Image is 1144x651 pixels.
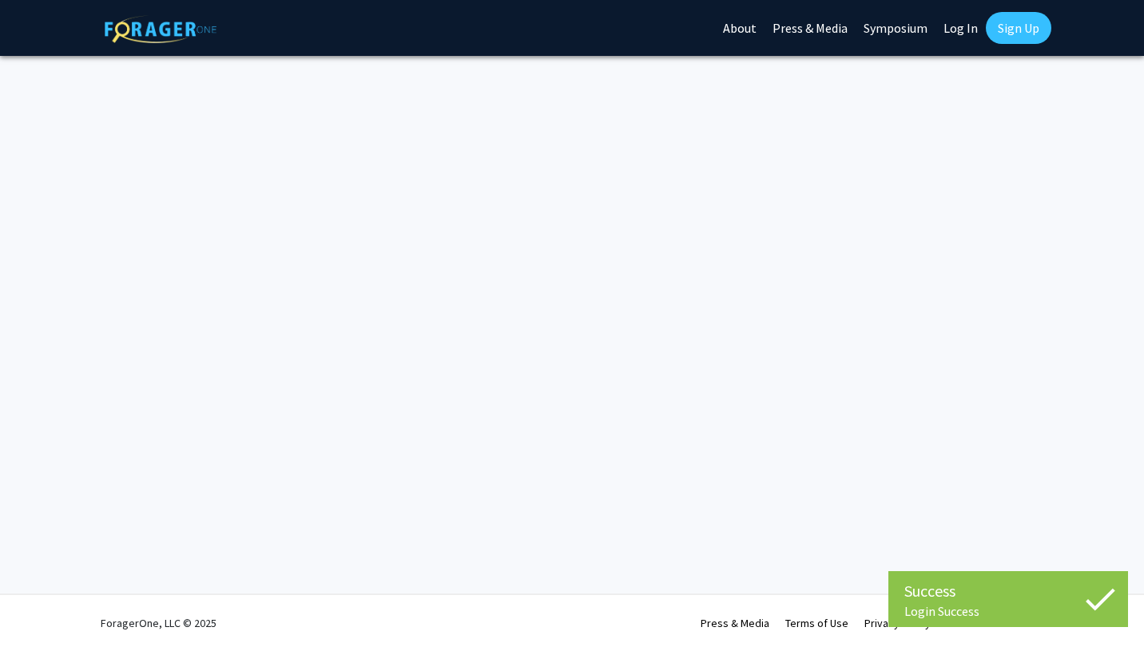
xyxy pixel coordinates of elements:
div: Success [904,579,1112,603]
img: ForagerOne Logo [105,15,216,43]
a: Sign Up [986,12,1051,44]
a: Press & Media [701,616,769,630]
div: ForagerOne, LLC © 2025 [101,595,216,651]
a: Terms of Use [785,616,848,630]
div: Login Success [904,603,1112,619]
a: Privacy Policy [864,616,931,630]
